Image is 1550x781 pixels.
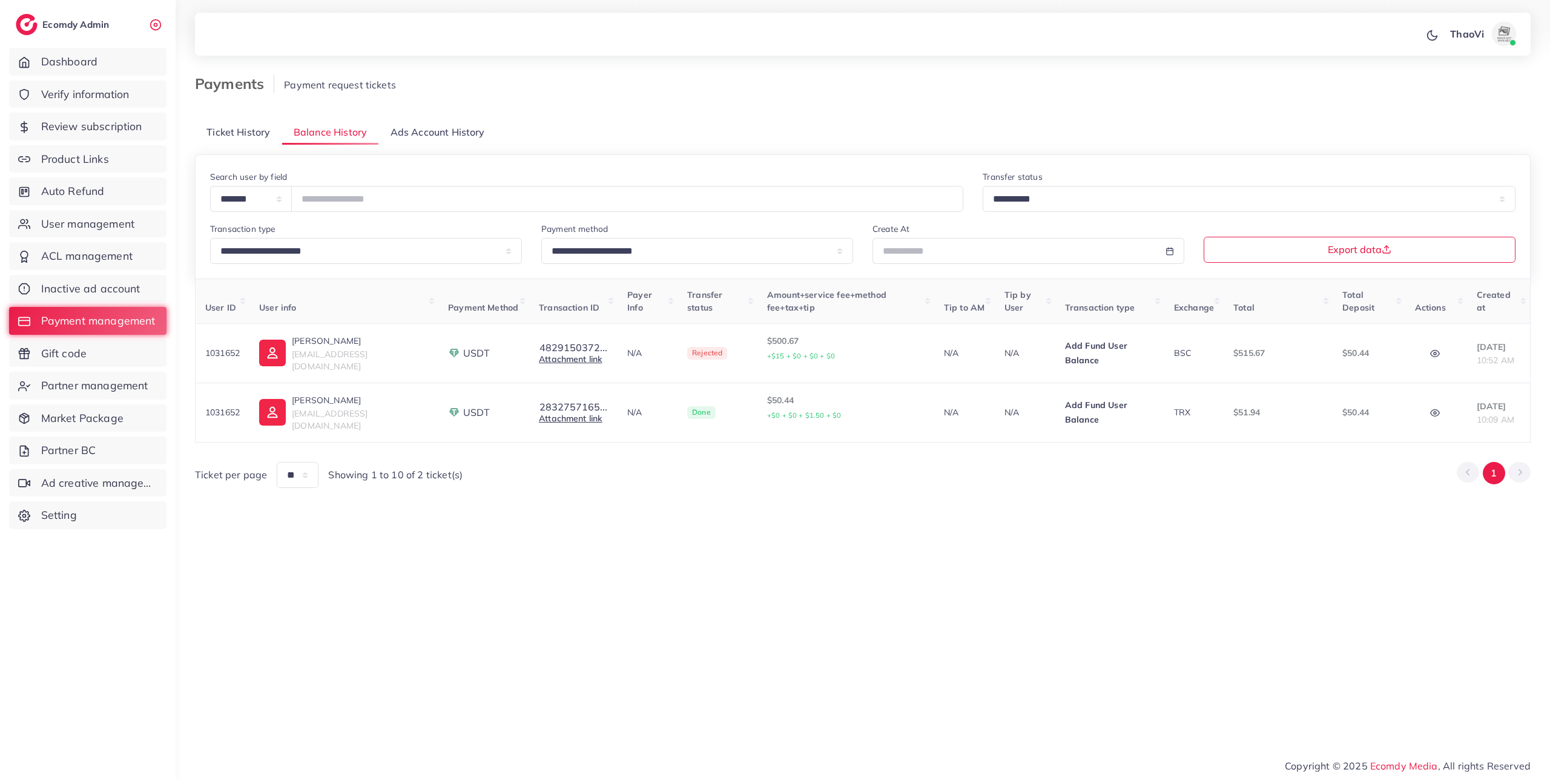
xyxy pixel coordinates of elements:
p: [DATE] [1477,340,1520,354]
span: Export data [1328,245,1391,254]
img: payment [448,406,460,418]
a: Attachment link [539,354,602,364]
a: Setting [9,501,167,529]
p: $515.67 [1233,346,1323,360]
small: +$0 + $0 + $1.50 + $0 [767,411,841,420]
span: Transfer status [687,289,722,312]
h3: Payments [195,75,274,93]
span: Inactive ad account [41,281,140,297]
a: Market Package [9,404,167,432]
span: Auto Refund [41,183,105,199]
span: USDT [463,346,490,360]
span: Total Deposit [1342,289,1374,312]
a: Gift code [9,340,167,367]
img: ic-user-info.36bf1079.svg [259,340,286,366]
span: Partner management [41,378,148,394]
span: Transaction ID [539,302,599,313]
p: [PERSON_NAME] [292,393,429,407]
label: Transaction type [210,223,275,235]
p: [PERSON_NAME] [292,334,429,348]
span: Balance History [294,125,367,139]
span: [EMAIL_ADDRESS][DOMAIN_NAME] [292,408,368,431]
small: +$15 + $0 + $0 + $0 [767,352,835,360]
a: Verify information [9,81,167,108]
span: User management [41,216,134,232]
span: Dashboard [41,54,97,70]
span: 10:09 AM [1477,414,1514,425]
span: Payment request tickets [284,79,396,91]
span: Payment management [41,313,156,329]
button: 2832757165... [539,401,608,412]
p: N/A [627,405,668,420]
span: Payer Info [627,289,652,312]
span: Tip by User [1004,289,1031,312]
div: TRX [1174,406,1214,418]
img: logo [16,14,38,35]
span: Setting [41,507,77,523]
a: ACL management [9,242,167,270]
span: USDT [463,406,490,420]
p: Add Fund User Balance [1065,398,1155,427]
span: 10:52 AM [1477,355,1514,366]
span: Market Package [41,410,124,426]
span: Tip to AM [944,302,984,313]
p: $50.44 [1342,346,1395,360]
span: Rejected [687,347,727,360]
span: Verify information [41,87,130,102]
a: Review subscription [9,113,167,140]
a: User management [9,210,167,238]
p: N/A [944,405,985,420]
p: $50.44 [767,393,925,423]
span: Amount+service fee+method fee+tax+tip [767,289,886,312]
p: N/A [627,346,668,360]
span: Review subscription [41,119,142,134]
a: ThaoViavatar [1443,22,1521,46]
a: Payment management [9,307,167,335]
a: Attachment link [539,413,602,424]
p: N/A [1004,346,1046,360]
span: Ticket per page [195,468,267,482]
label: Create At [872,223,909,235]
p: Add Fund User Balance [1065,338,1155,367]
span: Gift code [41,346,87,361]
span: ACL management [41,248,133,264]
span: Transaction type [1065,302,1135,313]
img: ic-user-info.36bf1079.svg [259,399,286,426]
button: 4829150372... [539,342,608,353]
span: User ID [205,302,236,313]
img: payment [448,347,460,359]
span: Exchange [1174,302,1214,313]
a: Partner BC [9,437,167,464]
span: User info [259,302,296,313]
p: [DATE] [1477,399,1520,414]
a: Product Links [9,145,167,173]
span: [EMAIL_ADDRESS][DOMAIN_NAME] [292,349,368,372]
a: Ecomdy Media [1370,760,1438,772]
button: Go to page 1 [1483,462,1505,484]
label: Transfer status [983,171,1042,183]
a: logoEcomdy Admin [16,14,112,35]
span: Partner BC [41,443,96,458]
p: 1031652 [205,405,240,420]
a: Auto Refund [9,177,167,205]
span: Actions [1415,302,1446,313]
label: Search user by field [210,171,287,183]
span: Ticket History [206,125,270,139]
div: BSC [1174,347,1214,359]
p: N/A [1004,405,1046,420]
span: Ad creative management [41,475,157,491]
p: ThaoVi [1450,27,1484,41]
a: Ad creative management [9,469,167,497]
p: $51.94 [1233,405,1323,420]
span: Done [687,406,716,420]
h2: Ecomdy Admin [42,19,112,30]
img: avatar [1492,22,1516,46]
span: Showing 1 to 10 of 2 ticket(s) [328,468,463,482]
label: Payment method [541,223,608,235]
p: $500.67 [767,334,925,363]
span: Payment Method [448,302,518,313]
a: Dashboard [9,48,167,76]
ul: Pagination [1457,462,1531,484]
a: Inactive ad account [9,275,167,303]
span: Product Links [41,151,109,167]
